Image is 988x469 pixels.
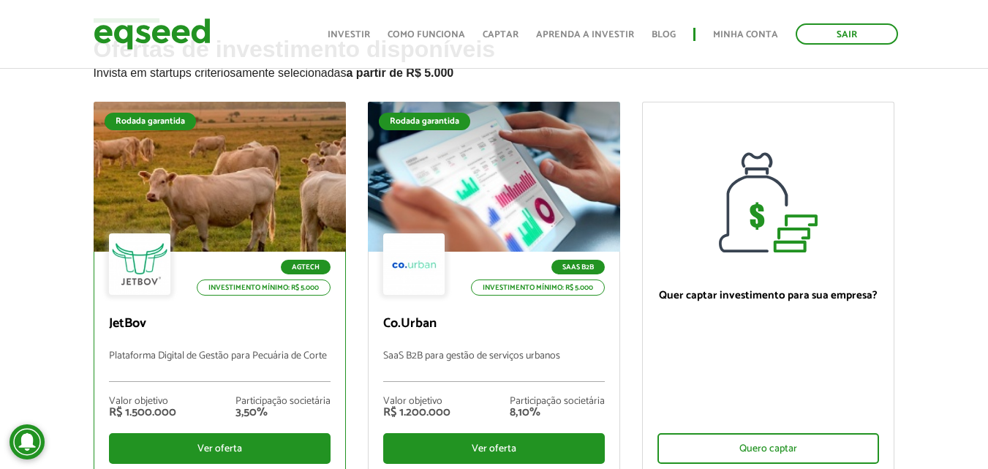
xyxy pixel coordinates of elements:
p: SaaS B2B [551,260,605,274]
p: Plataforma Digital de Gestão para Pecuária de Corte [109,350,331,382]
div: R$ 1.200.000 [383,407,450,419]
a: Minha conta [713,30,778,40]
div: Valor objetivo [109,397,176,407]
p: SaaS B2B para gestão de serviços urbanos [383,350,605,382]
div: Rodada garantida [105,113,196,130]
div: Participação societária [235,397,331,407]
a: Investir [328,30,370,40]
div: Participação societária [510,397,605,407]
div: Valor objetivo [383,397,450,407]
a: Como funciona [388,30,465,40]
p: Investimento mínimo: R$ 5.000 [197,279,331,296]
img: EqSeed [94,15,211,53]
div: Ver oferta [383,433,605,464]
p: Agtech [281,260,331,274]
div: Rodada garantida [379,113,470,130]
div: 8,10% [510,407,605,419]
p: Quer captar investimento para sua empresa? [657,289,879,302]
a: Sair [796,23,898,45]
p: Invista em startups criteriosamente selecionadas [94,62,895,80]
div: Quero captar [657,433,879,464]
strong: a partir de R$ 5.000 [347,67,454,79]
p: JetBov [109,316,331,332]
div: R$ 1.500.000 [109,407,176,419]
p: Investimento mínimo: R$ 5.000 [471,279,605,296]
div: Ver oferta [109,433,331,464]
h2: Ofertas de investimento disponíveis [94,37,895,102]
p: Co.Urban [383,316,605,332]
a: Captar [483,30,518,40]
a: Aprenda a investir [536,30,634,40]
div: 3,50% [235,407,331,419]
a: Blog [652,30,676,40]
